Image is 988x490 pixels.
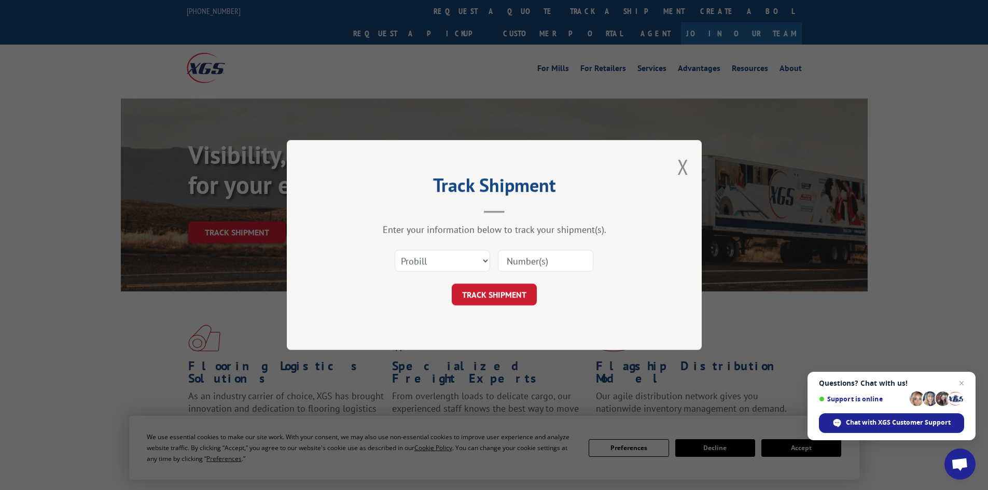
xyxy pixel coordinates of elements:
[819,395,906,403] span: Support is online
[498,250,593,272] input: Number(s)
[955,377,968,389] span: Close chat
[944,449,976,480] div: Open chat
[339,178,650,198] h2: Track Shipment
[677,153,689,180] button: Close modal
[819,413,964,433] div: Chat with XGS Customer Support
[819,379,964,387] span: Questions? Chat with us!
[846,418,951,427] span: Chat with XGS Customer Support
[452,284,537,305] button: TRACK SHIPMENT
[339,223,650,235] div: Enter your information below to track your shipment(s).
